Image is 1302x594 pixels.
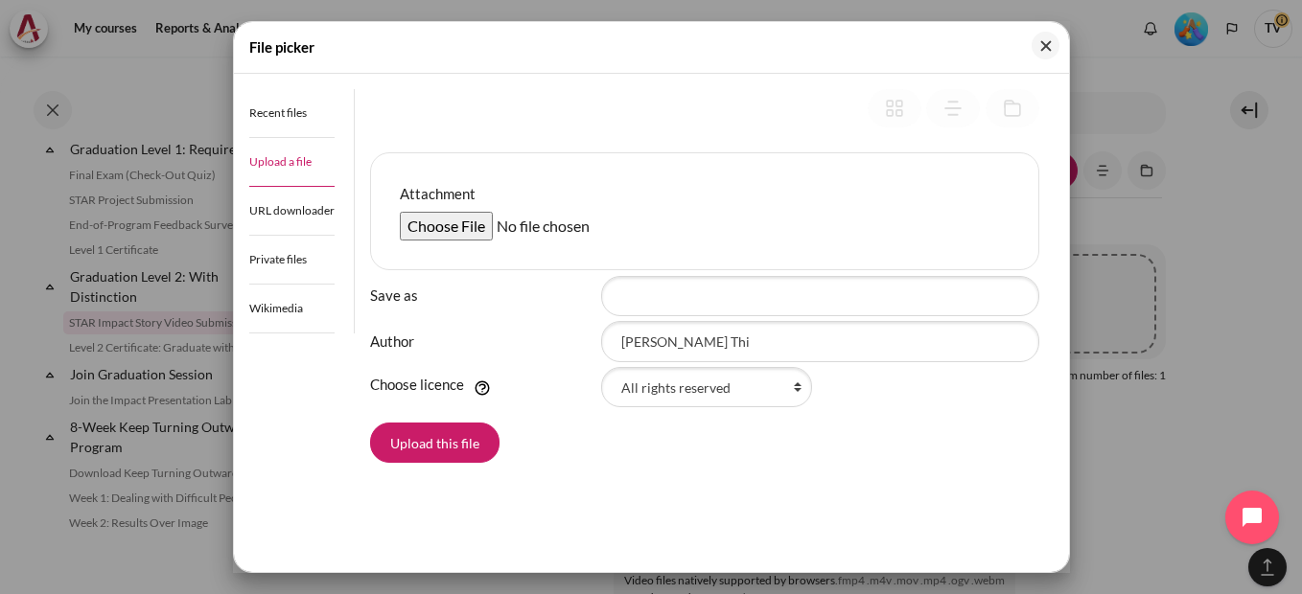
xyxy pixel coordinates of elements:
h3: File picker [249,36,314,58]
span: Private files [249,252,307,266]
a: Wikimedia [249,285,335,333]
label: Save as [370,285,593,307]
img: Help with Choose licence [474,379,491,397]
span: Wikimedia [249,301,303,315]
a: Private files [249,236,335,285]
button: Upload this file [370,423,500,463]
a: Recent files [249,89,335,138]
span: URL downloader [249,203,335,217]
span: Upload a file [249,154,312,169]
label: Attachment [400,183,476,205]
a: Help [470,379,495,397]
a: URL downloader [249,187,335,236]
label: Choose licence [370,374,464,396]
a: Upload a file [249,138,335,187]
button: Close [1032,32,1059,59]
span: Recent files [249,105,307,120]
label: Author [370,331,593,353]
